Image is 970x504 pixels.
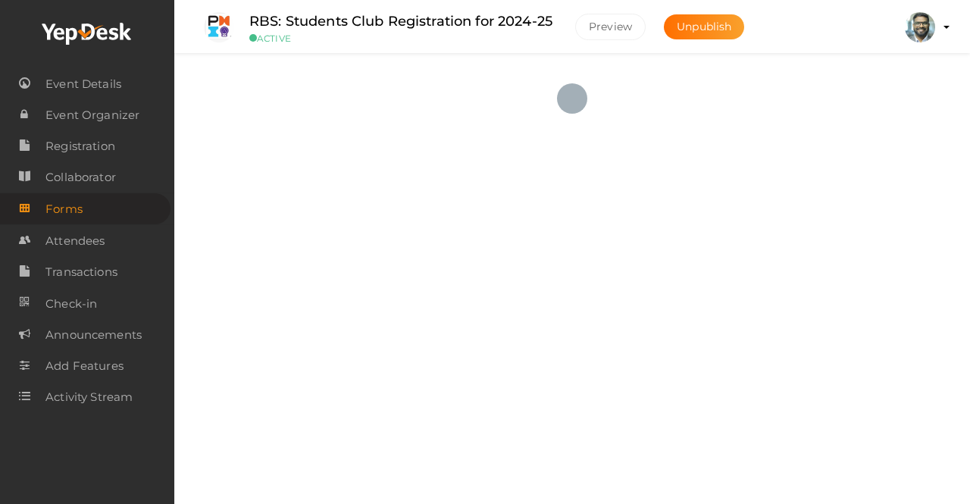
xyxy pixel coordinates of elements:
span: Registration [45,131,115,161]
span: Forms [45,194,83,224]
span: Announcements [45,320,142,350]
span: Unpublish [677,20,731,33]
span: Collaborator [45,162,116,193]
span: Event Organizer [45,100,139,130]
span: Event Details [45,69,121,99]
img: ACg8ocJeUjz60saEqUw762FwIC9ij7kTAydFwJn6DmbPX958jdYw_chG=s100 [905,12,935,42]
span: Add Features [45,351,124,381]
span: Attendees [45,226,105,256]
span: Check-in [45,289,97,319]
button: Unpublish [664,14,744,39]
label: RBS: Students Club Registration for 2024-25 [249,11,552,33]
span: Activity Stream [45,382,133,412]
span: Transactions [45,257,117,287]
button: Preview [575,14,646,40]
small: ACTIVE [249,33,552,44]
img: 9GIGMWWU_small.jpeg [204,12,234,42]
